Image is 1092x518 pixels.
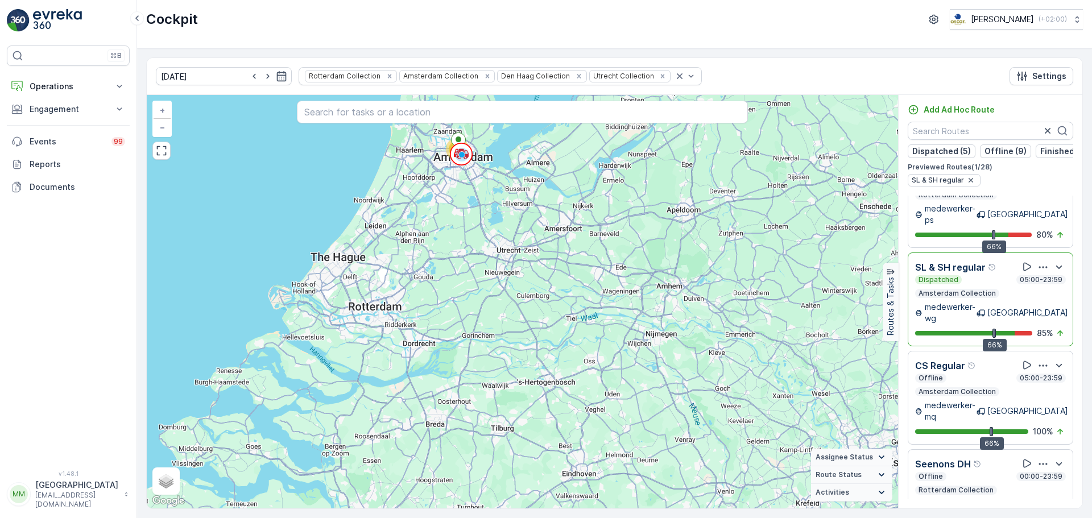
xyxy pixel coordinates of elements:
p: Offline (9) [985,146,1027,157]
span: − [160,122,166,132]
div: Remove Utrecht Collection [656,72,669,81]
img: logo_light-DOdMpM7g.png [33,9,82,32]
p: ⌘B [110,51,122,60]
a: Open this area in Google Maps (opens a new window) [150,494,187,508]
div: 19 [446,138,469,160]
p: Settings [1032,71,1066,82]
button: Dispatched (5) [908,144,975,158]
div: Den Haag Collection [498,71,572,81]
img: Google [150,494,187,508]
p: Dispatched (5) [912,146,971,157]
p: [GEOGRAPHIC_DATA] [987,405,1068,417]
button: [PERSON_NAME](+02:00) [950,9,1083,30]
img: basis-logo_rgb2x.png [950,13,966,26]
p: 05:00-23:59 [1019,374,1064,383]
p: Routes & Tasks [885,277,896,335]
div: Help Tooltip Icon [967,361,977,370]
div: 66% [980,437,1004,450]
p: ( +02:00 ) [1039,15,1067,24]
span: Route Status [816,470,862,479]
summary: Activities [811,484,892,502]
p: 85 % [1037,328,1053,339]
span: SL & SH regular [912,176,964,185]
p: CS Regular [915,359,965,372]
div: Help Tooltip Icon [973,459,982,469]
span: Assignee Status [816,453,873,462]
p: 05:00-23:59 [1019,275,1064,284]
p: Cockpit [146,10,198,28]
p: Events [30,136,105,147]
p: Amsterdam Collection [917,387,997,396]
p: Previewed Routes ( 1 / 28 ) [908,163,1073,172]
p: [GEOGRAPHIC_DATA] [35,479,118,491]
p: 80 % [1036,229,1053,241]
div: Amsterdam Collection [400,71,480,81]
p: Reports [30,159,125,170]
a: Documents [7,176,130,198]
p: [PERSON_NAME] [971,14,1034,25]
input: Search for tasks or a location [297,101,748,123]
p: 100 % [1033,426,1053,437]
p: Offline [917,472,944,481]
button: Offline (9) [980,144,1031,158]
input: dd/mm/yyyy [156,67,292,85]
div: Remove Rotterdam Collection [383,72,396,81]
button: MM[GEOGRAPHIC_DATA][EMAIL_ADDRESS][DOMAIN_NAME] [7,479,130,509]
p: Seenons DH [915,457,971,471]
a: Add Ad Hoc Route [908,104,995,115]
input: Search Routes [908,122,1073,140]
p: Engagement [30,103,107,115]
a: Zoom In [154,102,171,119]
p: medewerker-wg [925,301,977,324]
div: Remove Amsterdam Collection [481,72,494,81]
div: 66% [983,339,1007,351]
p: Add Ad Hoc Route [924,104,995,115]
a: Layers [154,469,179,494]
a: Events99 [7,130,130,153]
p: medewerker-ps [925,203,977,226]
p: Rotterdam Collection [917,486,995,495]
div: Rotterdam Collection [305,71,382,81]
p: [EMAIL_ADDRESS][DOMAIN_NAME] [35,491,118,509]
button: Operations [7,75,130,98]
div: Utrecht Collection [590,71,656,81]
div: MM [10,485,28,503]
button: Settings [1010,67,1073,85]
div: Help Tooltip Icon [988,263,997,272]
p: 99 [114,137,123,146]
p: [GEOGRAPHIC_DATA] [987,209,1068,220]
div: 66% [982,241,1006,253]
p: Amsterdam Collection [917,289,997,298]
span: + [160,105,165,115]
summary: Route Status [811,466,892,484]
div: Remove Den Haag Collection [573,72,585,81]
a: Zoom Out [154,119,171,136]
p: Finished (10) [1040,146,1091,157]
p: Documents [30,181,125,193]
summary: Assignee Status [811,449,892,466]
p: Operations [30,81,107,92]
p: 00:00-23:59 [1019,472,1064,481]
p: SL & SH regular [915,260,986,274]
button: Engagement [7,98,130,121]
p: [GEOGRAPHIC_DATA] [987,307,1068,318]
p: medewerker-mq [925,400,977,422]
p: Dispatched [917,275,959,284]
span: Activities [816,488,849,497]
a: Reports [7,153,130,176]
img: logo [7,9,30,32]
p: Offline [917,374,944,383]
span: v 1.48.1 [7,470,130,477]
